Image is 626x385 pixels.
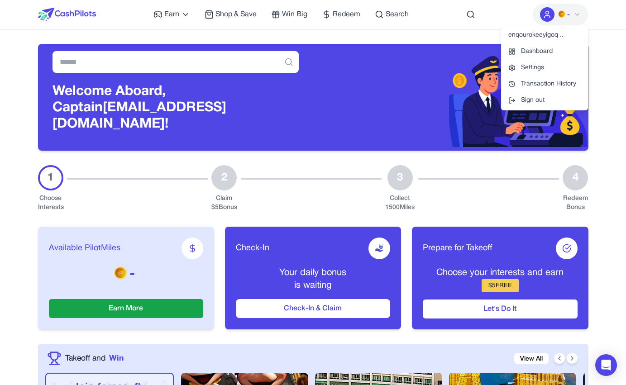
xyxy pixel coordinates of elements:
[38,194,63,212] div: Choose Interests
[49,266,203,283] p: -
[211,165,237,190] div: 2
[49,242,120,255] span: Available PilotMiles
[38,8,96,21] img: CashPilots Logo
[236,242,269,255] span: Check-In
[215,9,257,20] span: Shop & Save
[109,352,124,364] span: Win
[236,266,390,279] p: Your daily bonus
[563,194,588,212] div: Redeem Bonus
[282,9,307,20] span: Win Big
[65,352,124,364] a: Takeoff andWin
[205,9,257,20] a: Shop & Save
[533,4,588,25] button: PMs-
[114,266,127,279] img: PMs
[375,244,384,253] img: receive-dollar
[563,165,588,190] div: 4
[211,194,237,212] div: Claim $ 5 Bonus
[514,353,549,364] a: View All
[294,281,331,290] span: is waiting
[501,43,588,60] a: Dashboard
[595,354,617,376] div: Open Intercom Messenger
[375,9,409,20] a: Search
[53,84,299,133] h3: Welcome Aboard, Captain [EMAIL_ADDRESS][DOMAIN_NAME]!
[333,9,360,20] span: Redeem
[501,60,588,76] a: Settings
[558,10,565,18] img: PMs
[501,27,588,43] div: enqourokeeyigoq ..
[153,9,190,20] a: Earn
[313,48,588,147] img: Header decoration
[322,9,360,20] a: Redeem
[49,299,203,318] button: Earn More
[423,266,577,279] p: Choose your interests and earn
[567,10,570,20] span: -
[65,352,105,364] span: Takeoff and
[501,92,588,109] button: Sign out
[387,165,413,190] div: 3
[385,194,415,212] div: Collect 1500 Miles
[423,242,492,255] span: Prepare for Takeoff
[236,299,390,318] button: Check-In & Claim
[501,76,588,92] a: Transaction History
[164,9,179,20] span: Earn
[423,299,577,318] button: Let's Do It
[482,279,519,292] div: $ 5 FREE
[38,165,63,190] div: 1
[386,9,409,20] span: Search
[271,9,307,20] a: Win Big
